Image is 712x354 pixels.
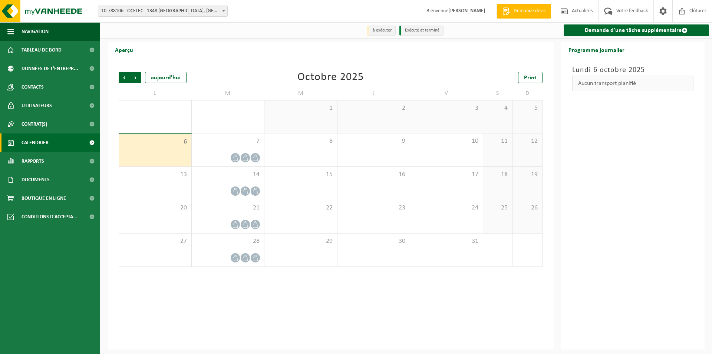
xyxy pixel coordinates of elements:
span: 5 [516,104,538,112]
span: Données de l'entrepr... [22,59,78,78]
td: M [192,87,265,100]
span: 12 [516,137,538,145]
td: L [119,87,192,100]
td: M [264,87,337,100]
span: 2 [341,104,406,112]
span: Tableau de bord [22,41,62,59]
span: 14 [195,171,261,179]
span: 18 [487,171,509,179]
h2: Aperçu [108,42,141,57]
span: 6 [123,138,188,146]
span: 29 [268,237,333,245]
span: 20 [123,204,188,212]
a: Print [518,72,543,83]
td: V [410,87,483,100]
span: 7 [195,137,261,145]
span: 31 [414,237,479,245]
span: Calendrier [22,133,49,152]
span: 26 [516,204,538,212]
span: 10-788106 - OCELEC - 1348 LOUVAIN-LA-NEUVE, RUE GRANBONPRE 10 [98,6,228,17]
span: Rapports [22,152,44,171]
span: 24 [414,204,479,212]
span: 16 [341,171,406,179]
span: Demande devis [512,7,547,15]
span: Contacts [22,78,44,96]
span: Print [524,75,537,81]
span: 22 [268,204,333,212]
span: 21 [195,204,261,212]
span: Navigation [22,22,49,41]
a: Demande d'une tâche supplémentaire [564,24,709,36]
span: Boutique en ligne [22,189,66,208]
span: 27 [123,237,188,245]
li: Exécuté et terminé [399,26,444,36]
span: 3 [414,104,479,112]
div: Octobre 2025 [297,72,364,83]
h2: Programme journalier [561,42,632,57]
span: Documents [22,171,50,189]
span: 10 [414,137,479,145]
span: 25 [487,204,509,212]
div: Aucun transport planifié [572,76,694,91]
span: 9 [341,137,406,145]
span: 1 [268,104,333,112]
span: Utilisateurs [22,96,52,115]
span: 23 [341,204,406,212]
strong: [PERSON_NAME] [448,8,485,14]
span: Suivant [130,72,141,83]
span: 28 [195,237,261,245]
td: S [483,87,513,100]
span: 15 [268,171,333,179]
span: Contrat(s) [22,115,47,133]
h3: Lundi 6 octobre 2025 [572,64,694,76]
span: 13 [123,171,188,179]
span: 30 [341,237,406,245]
span: Conditions d'accepta... [22,208,78,226]
li: à exécuter [367,26,396,36]
div: aujourd'hui [145,72,187,83]
td: D [512,87,542,100]
span: 11 [487,137,509,145]
span: Précédent [119,72,130,83]
span: 19 [516,171,538,179]
span: 17 [414,171,479,179]
a: Demande devis [497,4,551,19]
span: 8 [268,137,333,145]
span: 4 [487,104,509,112]
td: J [337,87,411,100]
span: 10-788106 - OCELEC - 1348 LOUVAIN-LA-NEUVE, RUE GRANBONPRE 10 [98,6,227,16]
